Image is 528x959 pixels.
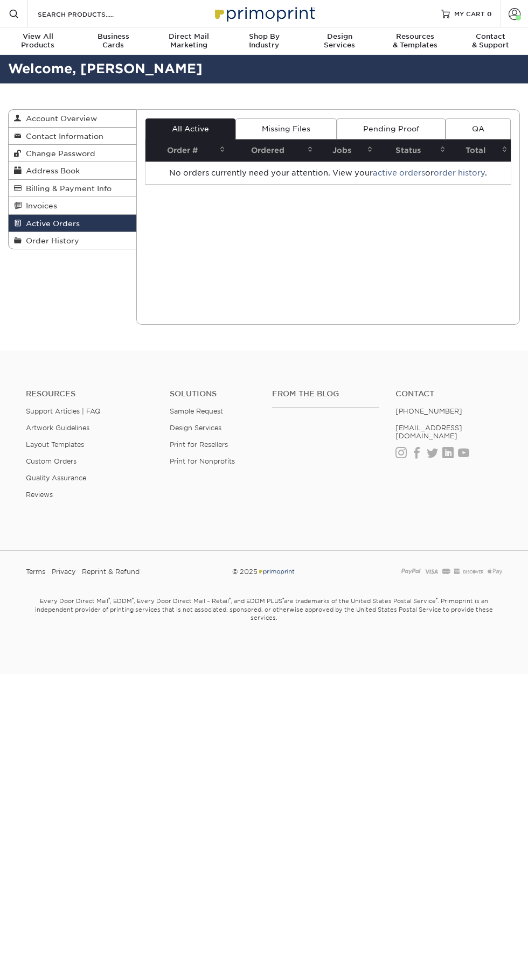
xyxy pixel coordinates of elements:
span: Contact [453,32,528,41]
span: Order History [22,236,79,245]
a: Layout Templates [26,440,84,449]
a: Shop ByIndustry [226,27,302,56]
h4: Solutions [170,389,256,398]
span: Invoices [22,201,57,210]
th: Order # [145,139,228,162]
a: Support Articles | FAQ [26,407,101,415]
a: QA [446,118,511,139]
a: active orders [373,169,425,177]
a: Custom Orders [26,457,77,465]
a: Contact& Support [453,27,528,56]
sup: ® [436,597,437,602]
span: Account Overview [22,114,97,123]
th: Jobs [316,139,376,162]
a: Print for Nonprofits [170,457,235,465]
a: Quality Assurance [26,474,86,482]
a: All Active [145,118,235,139]
span: MY CART [454,9,485,18]
a: Active Orders [9,215,136,232]
span: Design [302,32,377,41]
span: Resources [377,32,453,41]
a: Direct MailMarketing [151,27,226,56]
span: 0 [487,10,492,17]
div: & Templates [377,32,453,50]
div: © 2025 [182,564,346,580]
a: Contact Information [9,128,136,145]
a: Reviews [26,491,53,499]
a: Invoices [9,197,136,214]
a: Address Book [9,162,136,179]
h4: Resources [26,389,154,398]
span: Direct Mail [151,32,226,41]
a: Missing Files [235,118,337,139]
a: Reprint & Refund [82,564,140,580]
a: DesignServices [302,27,377,56]
a: BusinessCards [75,27,151,56]
span: Billing & Payment Info [22,184,112,193]
a: Privacy [52,564,75,580]
div: Industry [226,32,302,50]
a: Artwork Guidelines [26,424,89,432]
sup: ® [282,597,284,602]
a: Billing & Payment Info [9,180,136,197]
a: Terms [26,564,45,580]
span: Business [75,32,151,41]
td: No orders currently need your attention. View your or . [145,162,511,184]
th: Status [376,139,449,162]
a: Sample Request [170,407,223,415]
sup: ® [132,597,134,602]
img: Primoprint [210,2,318,25]
span: Shop By [226,32,302,41]
a: order history [434,169,485,177]
a: Change Password [9,145,136,162]
img: Primoprint [258,568,295,576]
span: Change Password [22,149,95,158]
div: & Support [453,32,528,50]
sup: ® [108,597,110,602]
span: Address Book [22,166,80,175]
a: Design Services [170,424,221,432]
a: [EMAIL_ADDRESS][DOMAIN_NAME] [395,424,462,440]
a: Print for Resellers [170,440,228,449]
sup: ® [229,597,231,602]
span: Active Orders [22,219,80,228]
a: [PHONE_NUMBER] [395,407,462,415]
div: Cards [75,32,151,50]
div: Marketing [151,32,226,50]
a: Resources& Templates [377,27,453,56]
a: Order History [9,232,136,249]
a: Account Overview [9,110,136,127]
div: Services [302,32,377,50]
span: Contact Information [22,132,103,141]
a: Pending Proof [337,118,446,139]
input: SEARCH PRODUCTS..... [37,8,142,20]
th: Ordered [228,139,317,162]
th: Total [449,139,511,162]
small: Every Door Direct Mail , EDDM , Every Door Direct Mail – Retail , and EDDM PLUS are trademarks of... [8,593,520,649]
a: Contact [395,389,503,398]
h4: From the Blog [272,389,379,398]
